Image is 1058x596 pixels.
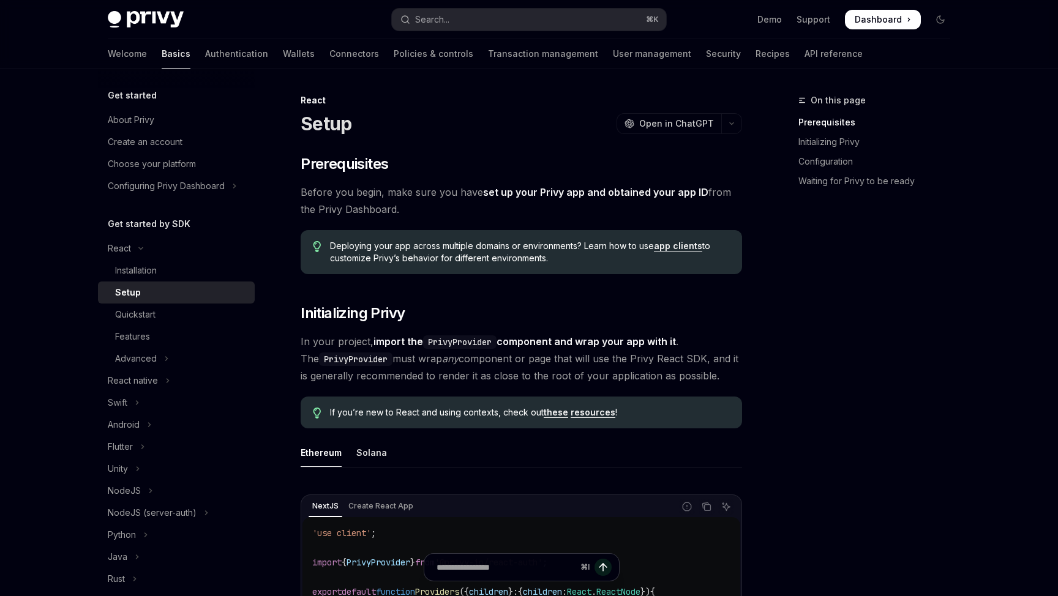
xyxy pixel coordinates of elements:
button: Toggle Python section [98,524,255,546]
div: About Privy [108,113,154,127]
div: Swift [108,395,127,410]
a: app clients [654,240,702,251]
div: Features [115,329,150,344]
code: PrivyProvider [319,352,392,366]
h5: Get started by SDK [108,217,190,231]
a: resources [571,407,615,418]
a: Waiting for Privy to be ready [798,171,960,191]
div: Ethereum [301,438,342,467]
div: Java [108,549,127,564]
strong: import the component and wrap your app with it [373,335,676,348]
a: User management [613,39,691,69]
a: set up your Privy app and obtained your app ID [483,186,708,199]
a: Policies & controls [394,39,473,69]
button: Toggle dark mode [931,10,950,29]
a: Installation [98,259,255,281]
a: Choose your platform [98,153,255,175]
span: In your project, . The must wrap component or page that will use the Privy React SDK, and it is g... [301,333,742,384]
span: Initializing Privy [301,304,405,323]
a: Welcome [108,39,147,69]
span: Before you begin, make sure you have from the Privy Dashboard. [301,184,742,218]
div: NodeJS (server-auth) [108,505,197,520]
div: Configuring Privy Dashboard [108,179,225,193]
div: Unity [108,461,128,476]
div: Create an account [108,135,182,149]
code: PrivyProvider [423,335,497,349]
button: Toggle React section [98,237,255,259]
button: Toggle Flutter section [98,436,255,458]
div: React [108,241,131,256]
img: dark logo [108,11,184,28]
div: Advanced [115,351,157,366]
button: Toggle Swift section [98,392,255,414]
div: Setup [115,285,141,300]
span: Open in ChatGPT [639,117,714,130]
span: Dashboard [855,13,902,26]
div: Search... [415,12,449,27]
a: Configuration [798,152,960,171]
a: Transaction management [488,39,598,69]
div: Rust [108,572,125,586]
button: Report incorrect code [679,499,695,515]
span: If you’re new to React and using contexts, check out ! [330,406,730,419]
span: 'use client' [312,527,371,538]
a: Initializing Privy [798,132,960,152]
button: Send message [595,559,612,576]
button: Toggle Unity section [98,458,255,480]
div: Android [108,417,140,432]
div: Create React App [345,499,417,513]
button: Open search [392,9,666,31]
div: Solana [356,438,387,467]
svg: Tip [313,241,321,252]
div: React native [108,373,158,388]
div: Python [108,527,136,542]
button: Toggle NodeJS section [98,480,255,502]
div: NodeJS [108,483,141,498]
a: Features [98,326,255,348]
button: Toggle Java section [98,546,255,568]
div: Installation [115,263,157,278]
button: Toggle React native section [98,370,255,392]
button: Open in ChatGPT [617,113,721,134]
a: Authentication [205,39,268,69]
h5: Get started [108,88,157,103]
div: Choose your platform [108,157,196,171]
a: Wallets [283,39,315,69]
div: NextJS [309,499,342,513]
a: Security [706,39,741,69]
div: Quickstart [115,307,156,322]
em: any [442,352,459,365]
div: React [301,94,742,106]
button: Toggle Configuring Privy Dashboard section [98,175,255,197]
span: ⌘ K [646,15,659,24]
a: Demo [757,13,782,26]
a: Quickstart [98,304,255,326]
div: Flutter [108,439,133,454]
svg: Tip [313,408,321,419]
button: Toggle Rust section [98,568,255,590]
span: On this page [811,93,866,108]
span: Prerequisites [301,154,388,174]
input: Ask a question... [437,554,576,581]
button: Copy the contents from the code block [699,499,715,515]
a: About Privy [98,109,255,131]
span: Deploying your app across multiple domains or environments? Learn how to use to customize Privy’s... [330,240,730,264]
a: Basics [162,39,190,69]
button: Ask AI [718,499,734,515]
button: Toggle Android section [98,414,255,436]
button: Toggle NodeJS (server-auth) section [98,502,255,524]
button: Toggle Advanced section [98,348,255,370]
a: Create an account [98,131,255,153]
a: Setup [98,281,255,304]
a: these [544,407,568,418]
span: ; [371,527,376,538]
a: Connectors [329,39,379,69]
a: API reference [805,39,863,69]
a: Prerequisites [798,113,960,132]
a: Recipes [756,39,790,69]
a: Dashboard [845,10,921,29]
a: Support [797,13,830,26]
h1: Setup [301,113,351,135]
